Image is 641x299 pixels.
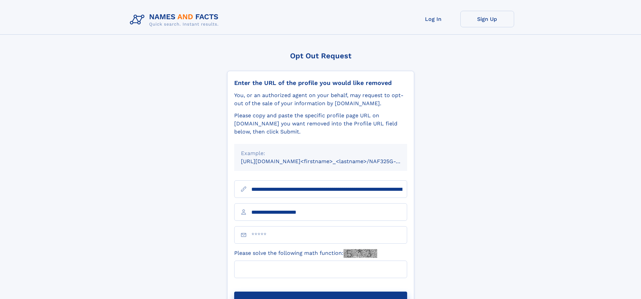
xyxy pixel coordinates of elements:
[234,79,407,87] div: Enter the URL of the profile you would like removed
[234,112,407,136] div: Please copy and paste the specific profile page URL on [DOMAIN_NAME] you want removed into the Pr...
[241,158,420,165] small: [URL][DOMAIN_NAME]<firstname>_<lastname>/NAF325G-xxxxxxxx
[406,11,460,27] a: Log In
[241,149,400,157] div: Example:
[234,91,407,108] div: You, or an authorized agent on your behalf, may request to opt-out of the sale of your informatio...
[127,11,224,29] img: Logo Names and Facts
[227,52,414,60] div: Opt Out Request
[234,249,377,258] label: Please solve the following math function:
[460,11,514,27] a: Sign Up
